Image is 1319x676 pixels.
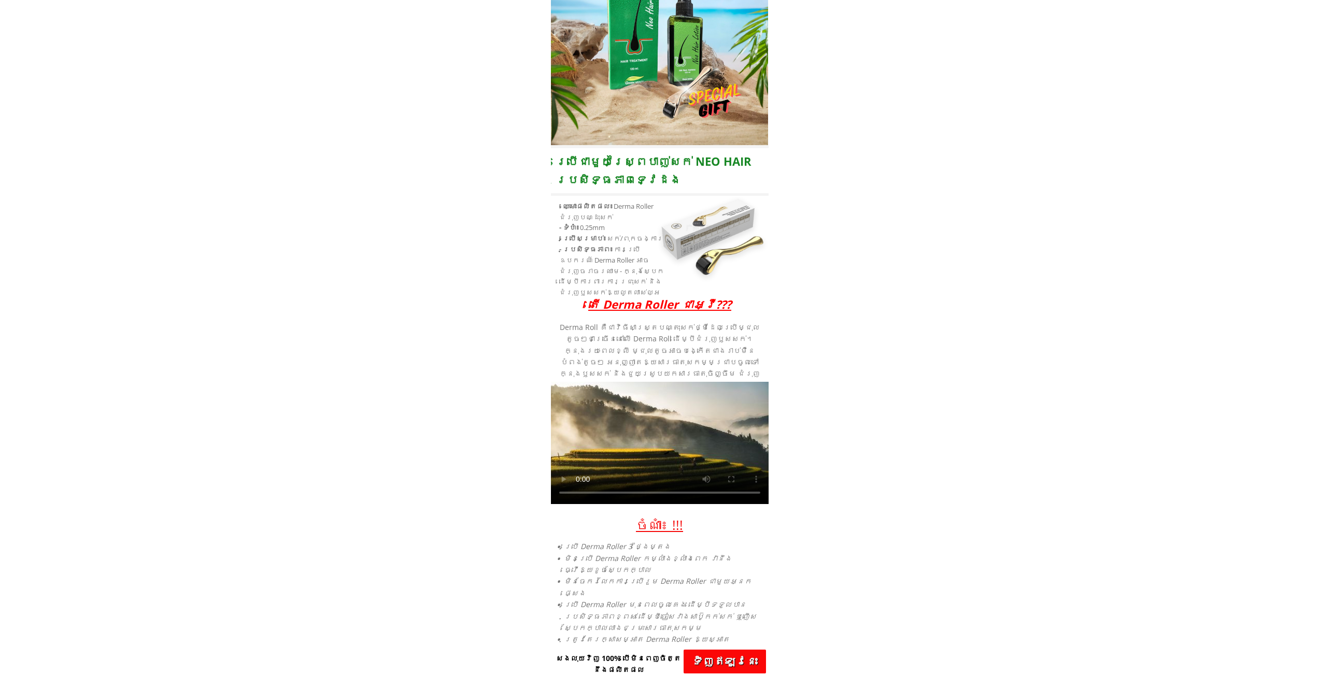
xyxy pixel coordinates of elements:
li: ត្រូវតែរក្សាសម្អាត Derma Roller ឱ្យស្អាត [556,634,762,645]
li: - ទំហំ៖ [551,222,664,233]
li: - ឈ្មោះផលិតផល៖ [551,201,664,223]
span: Derma Roller ជំរុញបណ្ដុះសក់ [559,202,654,222]
h3: តើ Derma Roller ជាអ្វី??? [551,295,769,313]
li: - ប្រើសម្រាប់៖ [551,233,664,244]
h3: ប្រើជាមួយស្ព្រៃបាញ់សក់ NEO HAIR ប្រសិទ្ធភាពទ្វេដង [556,152,763,189]
li: មិនប្រើ Derma Roller កម្លាំងខ្លាំងពេក វានឹងធ្វើឱ្យខូចស្បែកក្បាល [556,553,762,576]
span: ការ​ប្រើ​ឧបករណ៍​ Derma Roller អាចជំរុញ​ចរាចរ​ឈាម​- ក្នុង​ស្បែក​ដើម្បី​ការពារ​ការ​ជ្រុះ​សក់ និង​ជំ... [559,244,664,297]
p: ទិញ​ឥឡូវនេះ [684,650,766,673]
li: ប្រើ Derma Roller មុនពេលចូលគេង ដើម្បីទទួលបានប្រសិទ្ធភាពខ្ពស់ ដើម្បីចៀសវាងសាប៊ូកក់សក់ ឬញើសស្បែកក្ប... [556,599,762,634]
li: - ប្រសិទ្ធភាព៖ [551,244,664,298]
span: សក់/ពុកចង្ការ [607,234,663,243]
span: សងលុយវិញ 100% បើមិនពេញចិត្តនឹងផលិតផល [556,653,681,674]
div: Derma Roll គឺជាវិធីសាស្ត្របណ្តុះសក់ថ្មីដែលប្រើម្ជុលតូចៗជាច្រើននៅលើ Derma Roll ដើម្បីជំរុញឫសសក់។ ក... [556,322,763,391]
h3: ចំណាំ៖ !!! [551,514,769,535]
span: 0.25mm [580,223,605,232]
li: មិនចែករំលែកការប្រើរួម Derma Roller ជាមួយអ្នកផ្សេង [556,576,762,599]
li: ប្រើ Derma Roller 3 ថ្ងៃម្តង [556,541,762,552]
